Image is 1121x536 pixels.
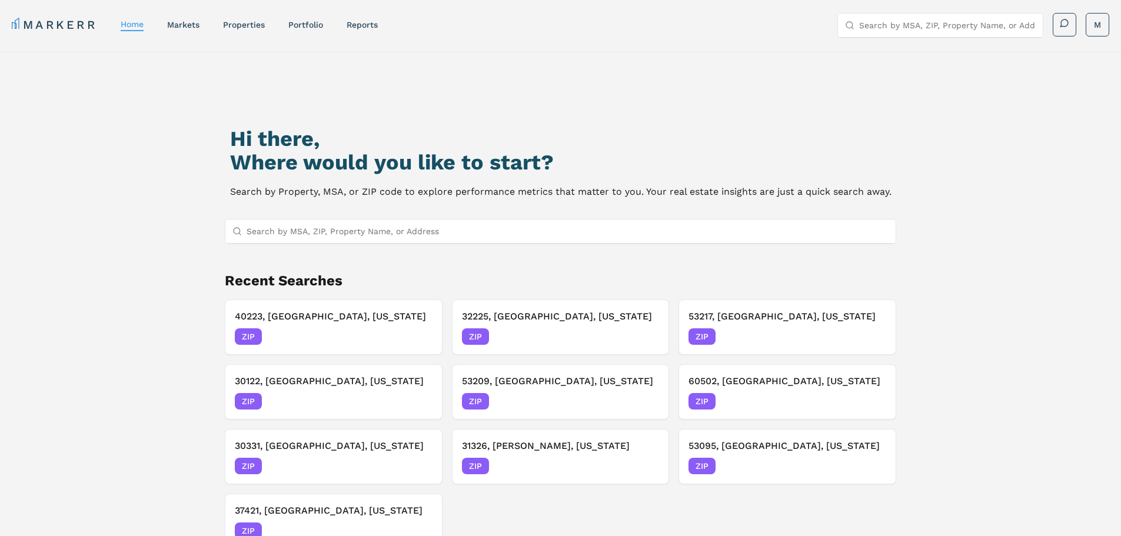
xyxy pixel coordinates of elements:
[1094,19,1101,31] span: M
[225,429,443,484] button: Remove 30331, Atlanta, Georgia30331, [GEOGRAPHIC_DATA], [US_STATE]ZIP[DATE]
[235,374,433,388] h3: 30122, [GEOGRAPHIC_DATA], [US_STATE]
[235,393,262,410] span: ZIP
[462,393,489,410] span: ZIP
[688,328,716,345] span: ZIP
[462,374,660,388] h3: 53209, [GEOGRAPHIC_DATA], [US_STATE]
[678,429,896,484] button: Remove 53095, West Bend, Wisconsin53095, [GEOGRAPHIC_DATA], [US_STATE]ZIP[DATE]
[452,299,670,355] button: Remove 32225, Jacksonville, Florida32225, [GEOGRAPHIC_DATA], [US_STATE]ZIP[DATE]
[235,328,262,345] span: ZIP
[688,458,716,474] span: ZIP
[347,20,378,29] a: reports
[247,219,889,243] input: Search by MSA, ZIP, Property Name, or Address
[230,184,892,200] p: Search by Property, MSA, or ZIP code to explore performance metrics that matter to you. Your real...
[235,504,433,518] h3: 37421, [GEOGRAPHIC_DATA], [US_STATE]
[1086,13,1109,36] button: M
[678,299,896,355] button: Remove 53217, Glendale, Wisconsin53217, [GEOGRAPHIC_DATA], [US_STATE]ZIP[DATE]
[633,395,659,407] span: [DATE]
[225,299,443,355] button: Remove 40223, Blue Ridge Manor, Kentucky40223, [GEOGRAPHIC_DATA], [US_STATE]ZIP[DATE]
[406,395,433,407] span: [DATE]
[688,374,886,388] h3: 60502, [GEOGRAPHIC_DATA], [US_STATE]
[223,20,265,29] a: properties
[230,151,892,174] h2: Where would you like to start?
[462,309,660,324] h3: 32225, [GEOGRAPHIC_DATA], [US_STATE]
[462,328,489,345] span: ZIP
[225,364,443,420] button: Remove 30122, Lithia Springs, Georgia30122, [GEOGRAPHIC_DATA], [US_STATE]ZIP[DATE]
[688,439,886,453] h3: 53095, [GEOGRAPHIC_DATA], [US_STATE]
[230,127,892,151] h1: Hi there,
[859,14,1036,37] input: Search by MSA, ZIP, Property Name, or Address
[12,16,97,33] a: MARKERR
[235,458,262,474] span: ZIP
[406,460,433,472] span: [DATE]
[613,460,659,472] span: 08/25/2025
[167,20,199,29] a: markets
[633,331,659,342] span: [DATE]
[235,309,433,324] h3: 40223, [GEOGRAPHIC_DATA], [US_STATE]
[688,309,886,324] h3: 53217, [GEOGRAPHIC_DATA], [US_STATE]
[688,393,716,410] span: ZIP
[462,458,489,474] span: ZIP
[462,439,660,453] h3: 31326, [PERSON_NAME], [US_STATE]
[452,364,670,420] button: Remove 53209, Milwaukee, Wisconsin53209, [GEOGRAPHIC_DATA], [US_STATE]ZIP[DATE]
[406,331,433,342] span: [DATE]
[288,20,323,29] a: Portfolio
[860,331,886,342] span: [DATE]
[860,460,886,472] span: [DATE]
[235,439,433,453] h3: 30331, [GEOGRAPHIC_DATA], [US_STATE]
[860,395,886,407] span: [DATE]
[225,271,897,290] h2: Recent Searches
[678,364,896,420] button: Remove 60502, Aurora, Illinois60502, [GEOGRAPHIC_DATA], [US_STATE]ZIP[DATE]
[452,429,670,484] button: Remove 31326, Rincon, Georgia31326, [PERSON_NAME], [US_STATE]ZIP08/25/2025
[121,19,144,29] a: home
